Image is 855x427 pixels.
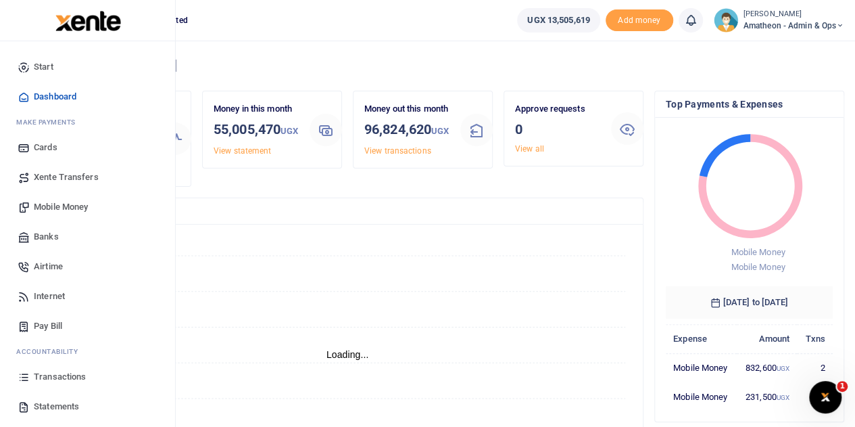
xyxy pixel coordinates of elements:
[606,9,673,32] li: Toup your wallet
[527,14,589,27] span: UGX 13,505,619
[364,102,449,116] p: Money out this month
[34,200,88,214] span: Mobile Money
[515,102,600,116] p: Approve requests
[11,133,164,162] a: Cards
[34,370,86,384] span: Transactions
[606,9,673,32] span: Add money
[797,382,833,411] td: 1
[11,222,164,252] a: Banks
[214,119,299,141] h3: 55,005,470
[731,247,785,257] span: Mobile Money
[364,119,449,141] h3: 96,824,620
[34,60,53,74] span: Start
[11,192,164,222] a: Mobile Money
[11,341,164,362] li: Ac
[606,14,673,24] a: Add money
[515,119,600,139] h3: 0
[809,381,841,413] iframe: Intercom live chat
[515,144,544,154] a: View all
[34,319,62,333] span: Pay Bill
[666,324,737,353] th: Expense
[731,262,785,272] span: Mobile Money
[11,282,164,311] a: Internet
[51,58,844,73] h4: Hello [PERSON_NAME]
[34,290,65,303] span: Internet
[666,353,737,382] td: Mobile Money
[11,392,164,422] a: Statements
[34,400,79,413] span: Statements
[34,90,76,104] span: Dashboard
[777,365,789,372] small: UGX
[512,8,605,32] li: Wallet ballance
[214,146,271,156] a: View statement
[34,141,57,154] span: Cards
[737,353,797,382] td: 832,600
[517,8,600,32] a: UGX 13,505,619
[34,171,99,184] span: Xente Transfers
[737,324,797,353] th: Amount
[431,126,449,136] small: UGX
[666,286,833,319] h6: [DATE] to [DATE]
[714,8,738,32] img: profile-user
[11,52,164,82] a: Start
[837,381,848,392] span: 1
[364,146,431,156] a: View transactions
[714,8,844,32] a: profile-user [PERSON_NAME] Amatheon - Admin & Ops
[26,346,78,357] span: countability
[797,353,833,382] td: 2
[34,230,59,244] span: Banks
[11,311,164,341] a: Pay Bill
[11,362,164,392] a: Transactions
[326,349,369,360] text: Loading...
[11,112,164,133] li: M
[743,20,844,32] span: Amatheon - Admin & Ops
[797,324,833,353] th: Txns
[280,126,298,136] small: UGX
[54,15,121,25] a: logo-small logo-large logo-large
[63,204,632,219] h4: Transactions Overview
[777,394,789,401] small: UGX
[55,11,121,31] img: logo-large
[11,82,164,112] a: Dashboard
[737,382,797,411] td: 231,500
[214,102,299,116] p: Money in this month
[11,162,164,192] a: Xente Transfers
[11,252,164,282] a: Airtime
[34,260,63,273] span: Airtime
[743,9,844,20] small: [PERSON_NAME]
[666,382,737,411] td: Mobile Money
[666,97,833,112] h4: Top Payments & Expenses
[23,117,76,127] span: ake Payments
